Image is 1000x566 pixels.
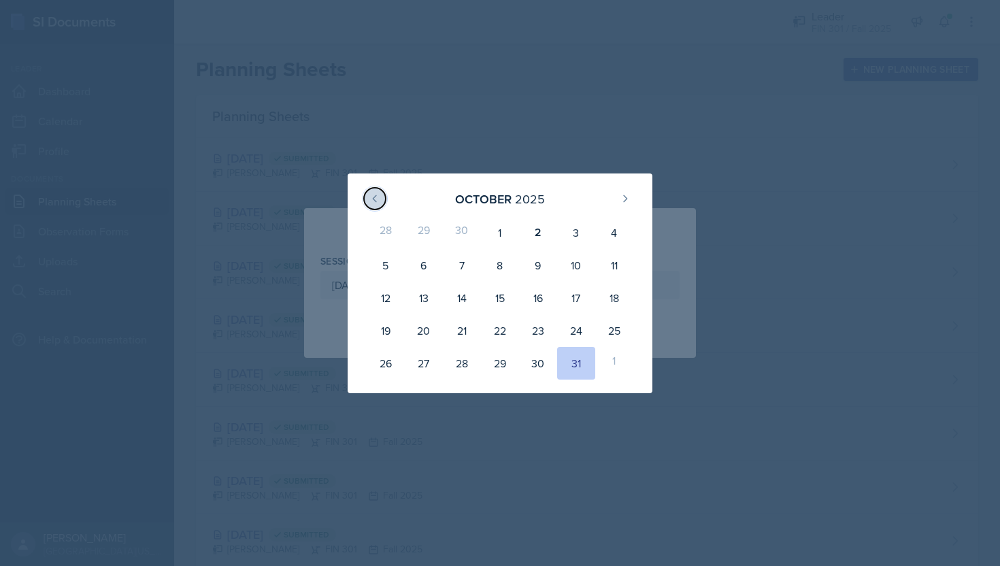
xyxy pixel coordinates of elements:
[519,314,557,347] div: 23
[455,190,512,208] div: October
[443,249,481,282] div: 7
[515,190,545,208] div: 2025
[595,216,633,249] div: 4
[367,249,405,282] div: 5
[443,314,481,347] div: 21
[557,347,595,380] div: 31
[367,282,405,314] div: 12
[481,282,519,314] div: 15
[557,249,595,282] div: 10
[443,282,481,314] div: 14
[481,249,519,282] div: 8
[595,249,633,282] div: 11
[367,314,405,347] div: 19
[595,314,633,347] div: 25
[595,347,633,380] div: 1
[557,216,595,249] div: 3
[519,347,557,380] div: 30
[481,314,519,347] div: 22
[557,282,595,314] div: 17
[405,249,443,282] div: 6
[405,216,443,249] div: 29
[443,216,481,249] div: 30
[557,314,595,347] div: 24
[519,282,557,314] div: 16
[405,314,443,347] div: 20
[519,216,557,249] div: 2
[595,282,633,314] div: 18
[519,249,557,282] div: 9
[405,347,443,380] div: 27
[367,347,405,380] div: 26
[405,282,443,314] div: 13
[481,216,519,249] div: 1
[443,347,481,380] div: 28
[367,216,405,249] div: 28
[481,347,519,380] div: 29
